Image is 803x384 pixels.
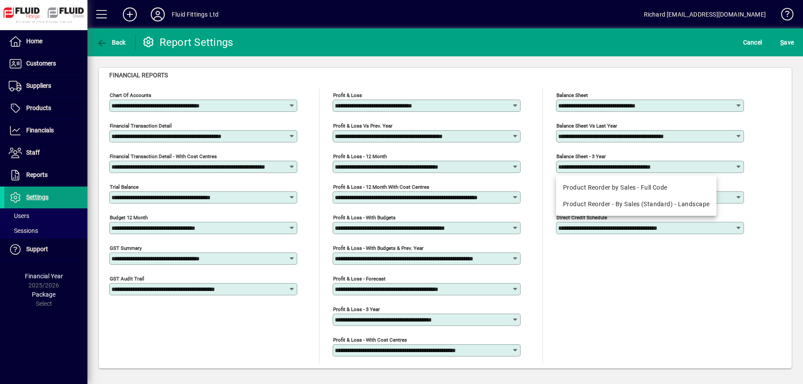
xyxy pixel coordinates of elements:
span: Back [97,39,126,46]
a: Financials [4,120,87,142]
span: Sessions [9,227,38,234]
span: Package [32,291,56,298]
mat-label: Direct Credit Schedule [556,214,607,221]
mat-label: Profit & loss - Forecast [333,276,386,282]
mat-label: Profit & loss - With Cost Centres [333,337,407,343]
button: Profile [144,7,172,22]
mat-label: Profit & loss - With budgets [333,214,396,221]
mat-label: GST audit trail [110,276,144,282]
mat-label: Profit & loss - With budgets & prev. year [333,245,424,251]
a: Products [4,97,87,119]
mat-label: Profit & loss - 12 month [333,153,387,159]
span: Users [9,212,29,219]
a: Home [4,31,87,52]
mat-label: Balance sheet vs last year [556,123,617,129]
div: Product Reorder by Sales - Full Code [563,183,709,192]
button: Cancel [741,35,765,50]
mat-label: Chart of accounts [110,92,151,98]
mat-option: Product Reorder - By Sales (Standard) - Landscape [556,196,716,212]
span: ave [780,35,794,49]
button: Back [94,35,128,50]
a: Users [4,208,87,223]
mat-label: Financial transaction detail [110,123,172,129]
div: Product Reorder - By Sales (Standard) - Landscape [563,200,709,209]
mat-label: Trial balance [110,184,139,190]
a: Knowledge Base [775,2,792,30]
span: Home [26,38,42,45]
mat-label: Balance sheet - 3 year [556,153,606,159]
mat-label: GST summary [110,245,142,251]
button: Add [116,7,144,22]
a: Reports [4,164,87,186]
mat-label: Profit & loss Vs Prev. Year [333,123,393,129]
span: Customers [26,60,56,67]
mat-label: Profit & loss - 3 Year [333,306,380,312]
mat-option: Product Reorder by Sales - Full Code [556,179,716,196]
span: Financial Year [25,273,63,280]
mat-label: Balance sheet [556,92,588,98]
span: Support [26,246,48,253]
span: Financial reports [109,72,168,79]
button: Save [778,35,796,50]
app-page-header-button: Back [87,35,136,50]
span: Suppliers [26,82,51,89]
a: Suppliers [4,75,87,97]
span: Products [26,104,51,111]
a: Support [4,239,87,260]
span: Cancel [743,35,762,49]
a: Staff [4,142,87,164]
a: Customers [4,53,87,75]
span: Staff [26,149,40,156]
span: Settings [26,194,49,201]
mat-label: Profit & loss - 12 month with cost centres [333,184,429,190]
div: Richard [EMAIL_ADDRESS][DOMAIN_NAME] [644,7,766,21]
mat-label: Budget 12 month [110,214,148,221]
mat-label: Financial transaction detail - With Cost Centres [110,153,217,159]
a: Sessions [4,223,87,238]
div: Report Settings [142,35,233,49]
span: Financials [26,127,54,134]
div: Fluid Fittings Ltd [172,7,219,21]
span: Reports [26,171,48,178]
mat-label: Profit & loss [333,92,362,98]
span: S [780,39,784,46]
